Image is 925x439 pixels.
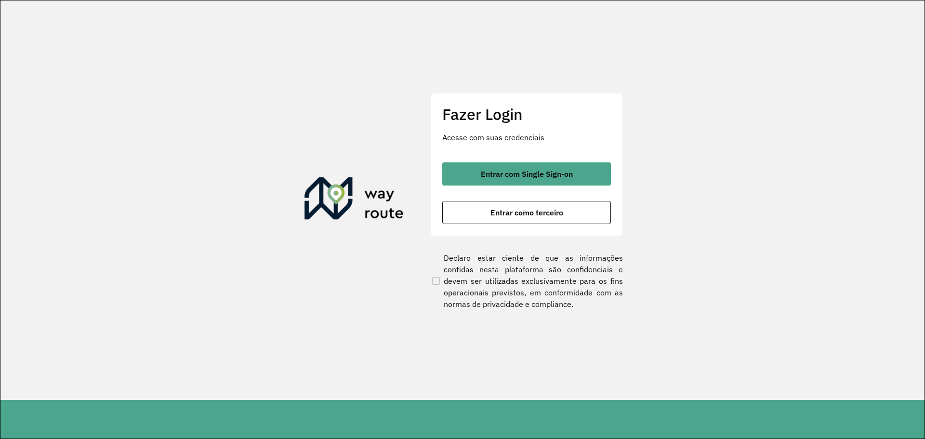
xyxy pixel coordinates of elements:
button: button [442,162,611,186]
img: Roteirizador AmbevTech [304,177,404,224]
button: button [442,201,611,224]
label: Declaro estar ciente de que as informações contidas nesta plataforma são confidenciais e devem se... [430,252,623,310]
span: Entrar com Single Sign-on [481,170,573,178]
span: Entrar como terceiro [490,209,563,216]
h2: Fazer Login [442,105,611,123]
p: Acesse com suas credenciais [442,132,611,143]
